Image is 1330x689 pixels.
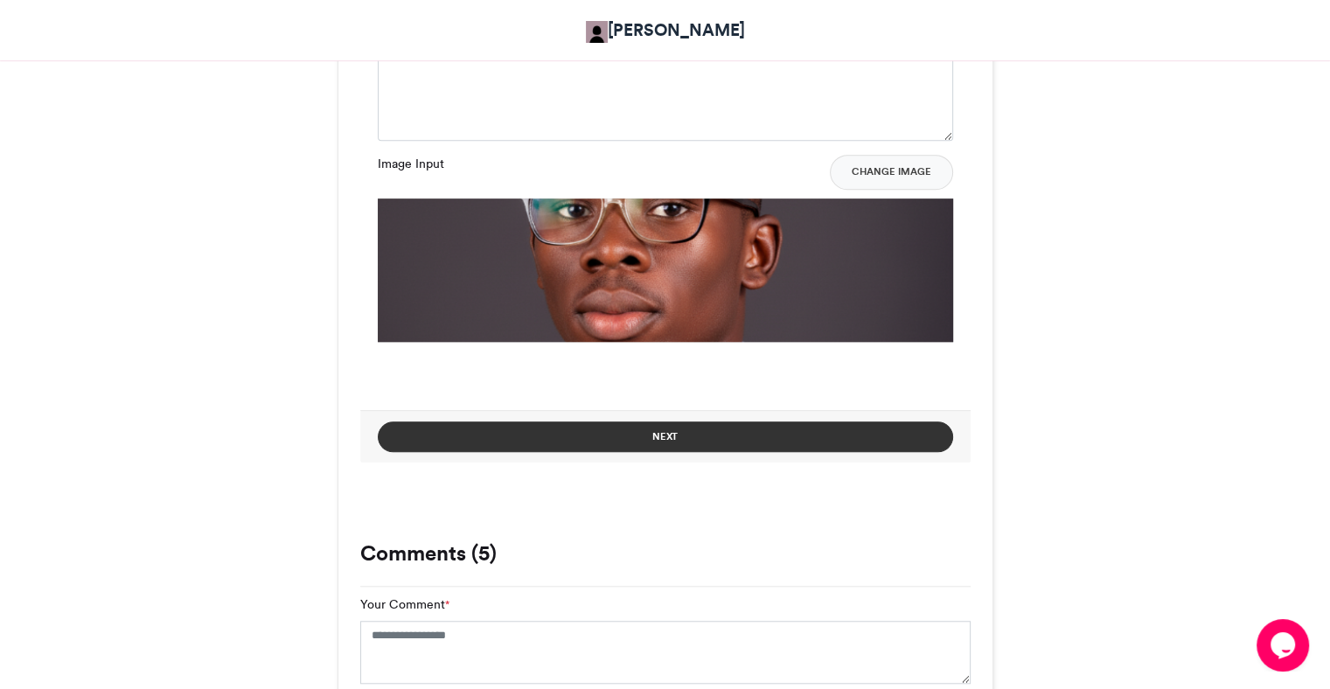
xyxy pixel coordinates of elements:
button: Change Image [830,155,953,190]
iframe: chat widget [1257,619,1313,672]
button: Next [378,421,953,452]
label: Your Comment [360,595,449,614]
img: Adetokunbo Adeyanju [586,21,608,43]
a: [PERSON_NAME] [586,17,745,43]
h3: Comments (5) [360,543,971,564]
label: Image Input [378,155,444,173]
